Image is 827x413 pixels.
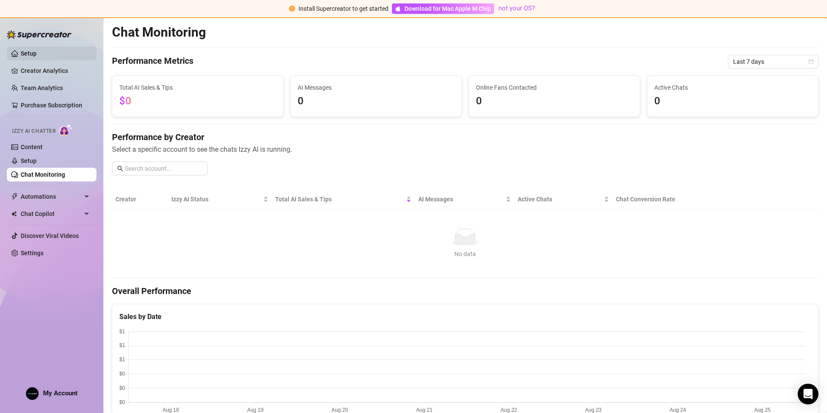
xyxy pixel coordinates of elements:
h4: Performance Metrics [112,55,193,69]
th: Creator [112,189,168,210]
span: Last 7 days [733,55,813,68]
a: Content [21,144,43,150]
a: Chat Monitoring [21,171,65,178]
a: Setup [21,50,37,57]
img: Chat Copilot [11,211,17,217]
span: Chat Copilot [21,207,82,221]
span: Total AI Sales & Tips [275,194,404,204]
a: Discover Viral Videos [21,232,79,239]
span: AI Messages [418,194,504,204]
a: Download for Mac Apple M Chip [392,3,494,14]
img: AI Chatter [59,124,72,136]
span: 0 [298,93,454,110]
a: Setup [21,157,37,164]
span: calendar [808,59,814,64]
span: 0 [654,93,811,110]
span: Install Supercreator to get started [298,5,389,12]
a: Purchase Subscription [21,102,82,109]
span: AI Messages [298,83,454,92]
th: AI Messages [415,189,514,210]
span: My Account [43,389,78,397]
img: logo-BBDzfeDw.svg [7,30,72,39]
span: apple [395,6,401,12]
h4: Overall Performance [112,285,818,297]
div: Sales by Date [119,311,811,322]
span: Izzy AI Chatter [12,127,56,135]
h4: Performance by Creator [112,131,818,143]
span: Online Fans Contacted [476,83,633,92]
span: Download for Mac Apple M Chip [404,4,491,13]
span: Active Chats [518,194,602,204]
a: not your OS? [498,4,535,12]
span: Automations [21,190,82,203]
span: Izzy AI Status [171,194,261,204]
span: exclamation-circle [289,6,295,12]
th: Chat Conversion Rate [612,189,748,210]
a: Team Analytics [21,84,63,91]
div: Open Intercom Messenger [798,384,818,404]
span: search [117,166,123,172]
span: Select a specific account to see the chats Izzy AI is running. [112,144,818,155]
h2: Chat Monitoring [112,24,206,41]
img: ACg8ocKUahWNgGLtySAE8MG41w6pTn2lUlp6PFaYiNVkeuWIyfYr7QGq=s96-c [26,388,38,400]
span: thunderbolt [11,193,18,200]
input: Search account... [125,164,202,173]
span: 0 [476,93,633,110]
a: Settings [21,250,44,257]
div: No data [119,249,811,259]
th: Izzy AI Status [168,189,272,210]
a: Creator Analytics [21,64,90,78]
span: Total AI Sales & Tips [119,83,276,92]
span: Active Chats [654,83,811,92]
th: Active Chats [514,189,612,210]
th: Total AI Sales & Tips [272,189,415,210]
span: $0 [119,95,131,107]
